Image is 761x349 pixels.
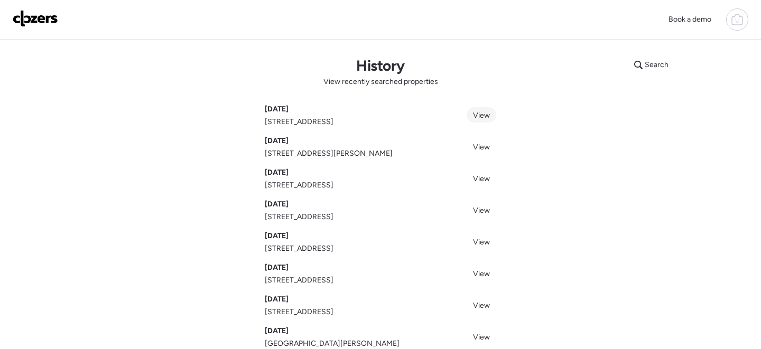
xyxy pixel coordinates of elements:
a: View [467,329,496,344]
span: [DATE] [265,199,289,210]
span: [DATE] [265,231,289,241]
span: [STREET_ADDRESS] [265,307,333,317]
a: View [467,234,496,249]
span: View [473,143,490,152]
a: View [467,266,496,281]
span: View [473,301,490,310]
span: [DATE] [265,104,289,115]
span: [DATE] [265,167,289,178]
span: [STREET_ADDRESS] [265,117,333,127]
span: [STREET_ADDRESS] [265,243,333,254]
a: View [467,107,496,122]
span: View recently searched properties [323,77,438,87]
span: [DATE] [265,294,289,305]
span: [STREET_ADDRESS] [265,180,333,191]
span: View [473,333,490,342]
a: View [467,139,496,154]
span: [GEOGRAPHIC_DATA][PERSON_NAME] [265,338,400,349]
span: [DATE] [265,136,289,146]
span: Search [645,60,669,70]
a: View [467,202,496,218]
span: Book a demo [669,15,711,24]
span: View [473,206,490,215]
span: View [473,111,490,120]
a: View [467,297,496,313]
span: [DATE] [265,326,289,336]
span: View [473,174,490,183]
span: View [473,269,490,278]
img: Logo [13,10,58,27]
span: View [473,238,490,247]
span: [STREET_ADDRESS][PERSON_NAME] [265,148,393,159]
a: View [467,171,496,186]
span: [STREET_ADDRESS] [265,212,333,222]
h1: History [356,56,404,74]
span: [DATE] [265,262,289,273]
span: [STREET_ADDRESS] [265,275,333,286]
